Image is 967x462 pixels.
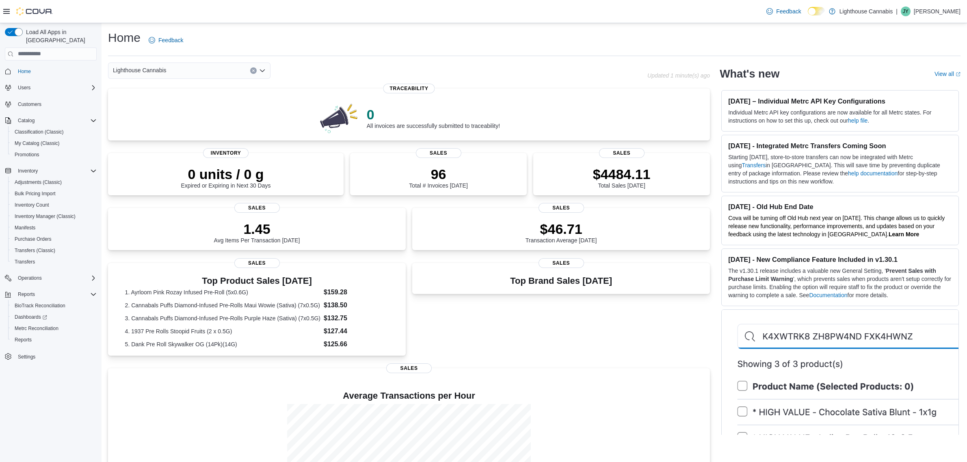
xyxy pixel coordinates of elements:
[728,97,952,105] h3: [DATE] – Individual Metrc API Key Configurations
[383,84,435,93] span: Traceability
[11,312,50,322] a: Dashboards
[11,127,67,137] a: Classification (Classic)
[15,352,39,362] a: Settings
[15,83,97,93] span: Users
[324,300,389,310] dd: $138.50
[8,222,100,233] button: Manifests
[15,289,38,299] button: Reports
[2,165,100,177] button: Inventory
[18,117,35,124] span: Catalog
[599,148,645,158] span: Sales
[11,127,97,137] span: Classification (Classic)
[409,166,467,182] p: 96
[728,142,952,150] h3: [DATE] - Integrated Metrc Transfers Coming Soon
[15,273,45,283] button: Operations
[526,221,597,237] p: $46.71
[763,3,804,19] a: Feedback
[11,200,97,210] span: Inventory Count
[15,337,32,343] span: Reports
[11,301,69,311] a: BioTrack Reconciliation
[5,62,97,384] nav: Complex example
[11,177,97,187] span: Adjustments (Classic)
[409,166,467,189] div: Total # Invoices [DATE]
[11,246,97,255] span: Transfers (Classic)
[125,340,320,348] dt: 5. Dank Pre Roll Skywalker OG (14Pk)(14G)
[11,212,79,221] a: Inventory Manager (Classic)
[8,138,100,149] button: My Catalog (Classic)
[776,7,801,15] span: Feedback
[720,67,779,80] h2: What's new
[956,72,961,77] svg: External link
[11,189,97,199] span: Bulk Pricing Import
[158,36,183,44] span: Feedback
[539,258,584,268] span: Sales
[11,223,39,233] a: Manifests
[18,354,35,360] span: Settings
[11,150,97,160] span: Promotions
[8,126,100,138] button: Classification (Classic)
[125,327,320,335] dt: 4. 1937 Pre Rolls Stoopid Fruits (2 x 0.5G)
[8,233,100,245] button: Purchase Orders
[15,236,52,242] span: Purchase Orders
[18,168,38,174] span: Inventory
[15,190,56,197] span: Bulk Pricing Import
[889,231,919,237] a: Learn More
[8,300,100,311] button: BioTrack Reconciliation
[145,32,186,48] a: Feedback
[2,98,100,110] button: Customers
[15,259,35,265] span: Transfers
[914,6,961,16] p: [PERSON_NAME]
[593,166,651,189] div: Total Sales [DATE]
[728,108,952,125] p: Individual Metrc API key configurations are now available for all Metrc states. For instructions ...
[2,289,100,300] button: Reports
[15,179,62,186] span: Adjustments (Classic)
[8,311,100,323] a: Dashboards
[808,7,825,15] input: Dark Mode
[115,391,703,401] h4: Average Transactions per Hour
[11,335,97,345] span: Reports
[848,170,898,177] a: help documentation
[15,116,38,125] button: Catalog
[8,211,100,222] button: Inventory Manager (Classic)
[18,68,31,75] span: Home
[15,66,97,76] span: Home
[742,162,766,168] a: Transfers
[416,148,461,158] span: Sales
[2,115,100,126] button: Catalog
[8,149,100,160] button: Promotions
[15,83,34,93] button: Users
[15,99,97,109] span: Customers
[11,246,58,255] a: Transfers (Classic)
[935,71,961,77] a: View allExternal link
[15,351,97,361] span: Settings
[11,138,63,148] a: My Catalog (Classic)
[15,289,97,299] span: Reports
[11,324,62,333] a: Metrc Reconciliation
[214,221,300,237] p: 1.45
[318,101,360,134] img: 0
[11,335,35,345] a: Reports
[8,245,100,256] button: Transfers (Classic)
[11,150,43,160] a: Promotions
[15,116,97,125] span: Catalog
[896,6,898,16] p: |
[11,223,97,233] span: Manifests
[11,234,97,244] span: Purchase Orders
[324,313,389,323] dd: $132.75
[15,314,47,320] span: Dashboards
[324,326,389,336] dd: $127.44
[8,177,100,188] button: Adjustments (Classic)
[18,84,30,91] span: Users
[510,276,612,286] h3: Top Brand Sales [DATE]
[214,221,300,244] div: Avg Items Per Transaction [DATE]
[18,101,41,108] span: Customers
[8,334,100,345] button: Reports
[647,72,710,79] p: Updated 1 minute(s) ago
[8,188,100,199] button: Bulk Pricing Import
[848,117,867,124] a: help file
[11,138,97,148] span: My Catalog (Classic)
[367,106,500,123] p: 0
[125,276,389,286] h3: Top Product Sales [DATE]
[15,213,76,220] span: Inventory Manager (Classic)
[15,99,45,109] a: Customers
